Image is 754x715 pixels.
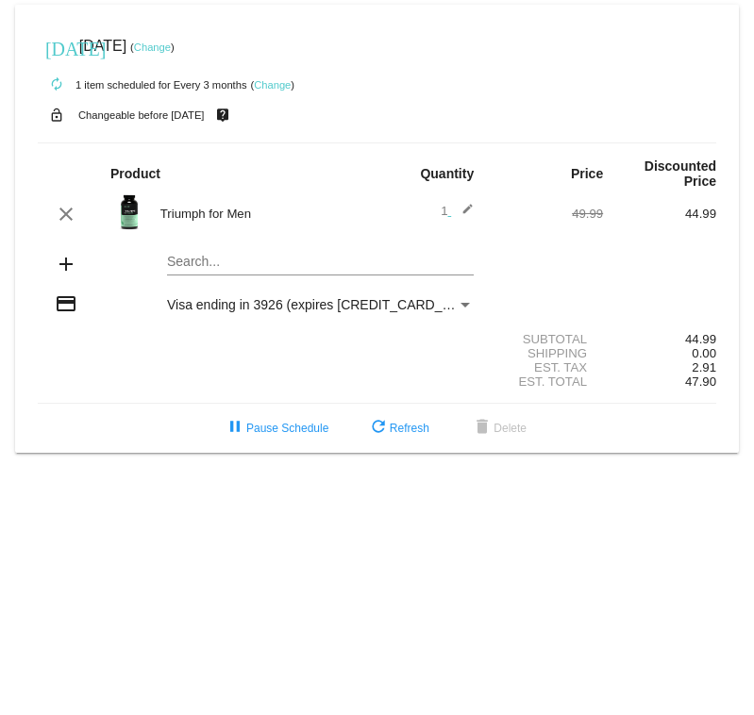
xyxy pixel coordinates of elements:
button: Refresh [352,411,444,445]
mat-icon: credit_card [55,292,77,315]
mat-icon: live_help [211,103,234,127]
strong: Discounted Price [645,158,716,189]
strong: Product [110,166,160,181]
div: 44.99 [603,207,716,221]
mat-icon: add [55,253,77,275]
mat-icon: edit [451,203,474,225]
mat-icon: refresh [367,417,390,440]
small: ( ) [130,42,175,53]
button: Delete [456,411,542,445]
small: Changeable before [DATE] [78,109,205,121]
span: 47.90 [685,374,716,389]
small: ( ) [250,79,294,91]
mat-icon: delete [471,417,494,440]
mat-icon: autorenew [45,74,68,96]
mat-icon: lock_open [45,103,68,127]
strong: Quantity [420,166,474,181]
span: 0.00 [692,346,716,360]
a: Change [254,79,291,91]
span: Refresh [367,422,429,435]
span: 1 [441,204,474,218]
mat-select: Payment Method [167,297,474,312]
div: Triumph for Men [151,207,377,221]
strong: Price [571,166,603,181]
div: Est. Tax [490,360,603,374]
a: Change [134,42,171,53]
mat-icon: [DATE] [45,36,68,58]
input: Search... [167,255,474,270]
mat-icon: pause [224,417,246,440]
mat-icon: clear [55,203,77,225]
small: 1 item scheduled for Every 3 months [38,79,247,91]
div: 49.99 [490,207,603,221]
button: Pause Schedule [209,411,343,445]
span: Pause Schedule [224,422,328,435]
div: Subtotal [490,332,603,346]
img: Image-1-Triumph_carousel-front-transp.png [110,193,148,231]
div: 44.99 [603,332,716,346]
div: Shipping [490,346,603,360]
div: Est. Total [490,374,603,389]
span: 2.91 [692,360,716,374]
span: Delete [471,422,527,435]
span: Visa ending in 3926 (expires [CREDIT_CARD_DATA]) [167,297,483,312]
